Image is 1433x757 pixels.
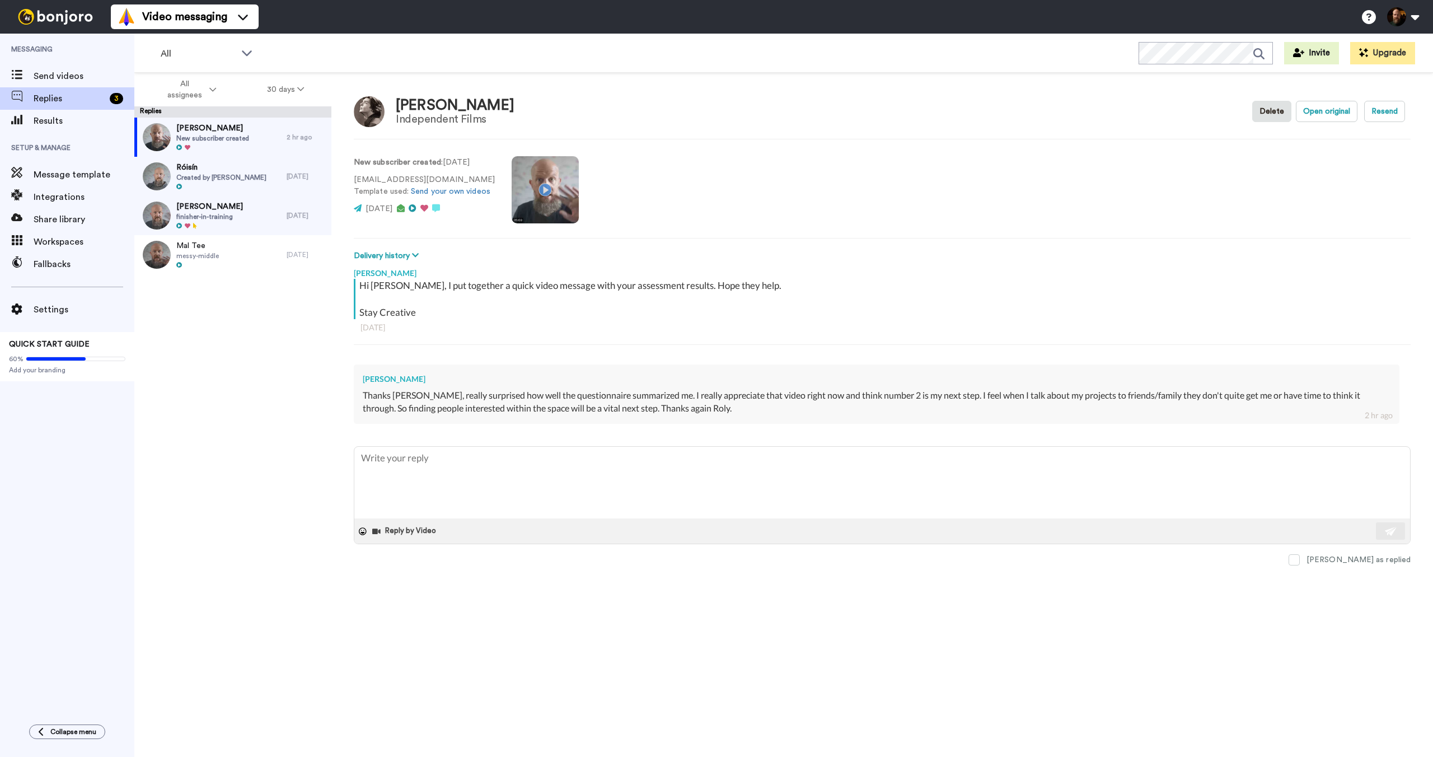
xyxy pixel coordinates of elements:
[142,9,227,25] span: Video messaging
[137,74,242,105] button: All assignees
[354,158,441,166] strong: New subscriber created
[118,8,135,26] img: vm-color.svg
[34,190,134,204] span: Integrations
[143,162,171,190] img: 4fdba7da-6853-45f6-bad0-99c04b3c0d12-thumb.jpg
[162,78,207,101] span: All assignees
[287,250,326,259] div: [DATE]
[287,172,326,181] div: [DATE]
[34,168,134,181] span: Message template
[1364,101,1405,122] button: Resend
[354,262,1411,279] div: [PERSON_NAME]
[1252,101,1291,122] button: Delete
[176,123,249,134] span: [PERSON_NAME]
[363,373,1390,385] div: [PERSON_NAME]
[1296,101,1357,122] button: Open original
[34,92,105,105] span: Replies
[287,211,326,220] div: [DATE]
[176,240,219,251] span: Mal Tee
[176,162,266,173] span: Róisín
[134,118,331,157] a: [PERSON_NAME]New subscriber created2 hr ago
[354,96,385,127] img: Image of Martin Donovan
[161,47,236,60] span: All
[176,201,243,212] span: [PERSON_NAME]
[176,251,219,260] span: messy-middle
[34,114,134,128] span: Results
[9,340,90,348] span: QUICK START GUIDE
[110,93,123,104] div: 3
[396,113,514,125] div: Independent Films
[34,213,134,226] span: Share library
[366,205,392,213] span: [DATE]
[50,727,96,736] span: Collapse menu
[134,157,331,196] a: RóisínCreated by [PERSON_NAME][DATE]
[143,241,171,269] img: 45d06eb1-4205-44ad-a170-9134272a5604-thumb.jpg
[143,123,171,151] img: b08d9885-6922-4c62-885e-383dd6a2f5e0-thumb.jpg
[176,212,243,221] span: finisher-in-training
[1284,42,1339,64] button: Invite
[1365,410,1393,421] div: 2 hr ago
[1385,527,1397,536] img: send-white.svg
[176,173,266,182] span: Created by [PERSON_NAME]
[363,389,1390,415] div: Thanks [PERSON_NAME], really surprised how well the questionnaire summarized me. I really appreci...
[354,174,495,198] p: [EMAIL_ADDRESS][DOMAIN_NAME] Template used:
[9,354,24,363] span: 60%
[360,322,1404,333] div: [DATE]
[134,196,331,235] a: [PERSON_NAME]finisher-in-training[DATE]
[1350,42,1415,64] button: Upgrade
[354,250,422,262] button: Delivery history
[371,523,439,540] button: Reply by Video
[29,725,105,739] button: Collapse menu
[396,97,514,114] div: [PERSON_NAME]
[13,9,97,25] img: bj-logo-header-white.svg
[176,134,249,143] span: New subscriber created
[143,202,171,230] img: 7b2739e3-9654-4c89-8886-7e9c68ae1e67-thumb.jpg
[1306,554,1411,566] div: [PERSON_NAME] as replied
[287,133,326,142] div: 2 hr ago
[411,188,490,195] a: Send your own videos
[242,80,330,100] button: 30 days
[34,69,134,83] span: Send videos
[34,258,134,271] span: Fallbacks
[134,235,331,274] a: Mal Teemessy-middle[DATE]
[359,279,1408,319] div: Hi [PERSON_NAME], I put together a quick video message with your assessment results. Hope they he...
[354,157,495,169] p: : [DATE]
[134,106,331,118] div: Replies
[34,235,134,249] span: Workspaces
[34,303,134,316] span: Settings
[9,366,125,375] span: Add your branding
